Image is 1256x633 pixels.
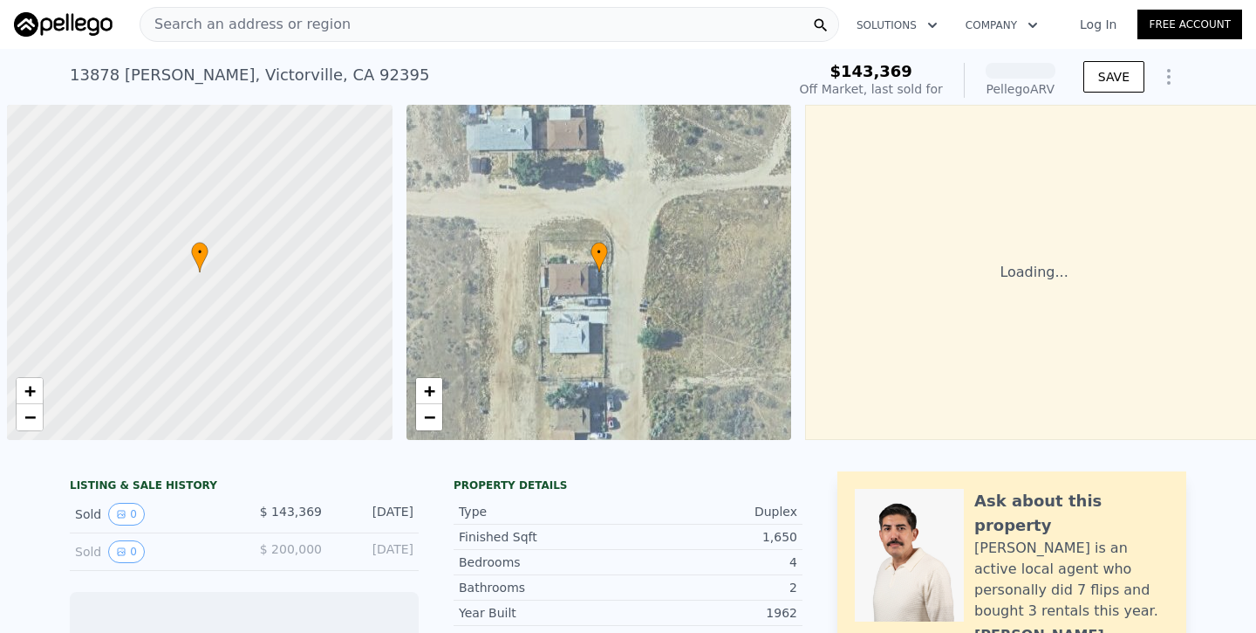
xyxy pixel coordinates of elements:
[628,503,797,520] div: Duplex
[974,538,1169,622] div: [PERSON_NAME] is an active local agent who personally did 7 flips and bought 3 rentals this year.
[423,406,434,428] span: −
[191,242,208,272] div: •
[416,404,442,430] a: Zoom out
[423,380,434,402] span: +
[17,404,43,430] a: Zoom out
[191,244,208,260] span: •
[628,604,797,622] div: 1962
[590,242,608,272] div: •
[952,10,1052,41] button: Company
[75,503,230,526] div: Sold
[628,554,797,571] div: 4
[260,505,322,519] span: $ 143,369
[459,579,628,596] div: Bathrooms
[1083,61,1144,93] button: SAVE
[416,378,442,404] a: Zoom in
[974,489,1169,538] div: Ask about this property
[108,503,145,526] button: View historical data
[459,554,628,571] div: Bedrooms
[1151,59,1186,94] button: Show Options
[336,503,413,526] div: [DATE]
[459,528,628,546] div: Finished Sqft
[459,604,628,622] div: Year Built
[628,528,797,546] div: 1,650
[14,12,113,37] img: Pellego
[1137,10,1242,39] a: Free Account
[260,542,322,556] span: $ 200,000
[108,540,145,563] button: View historical data
[459,503,628,520] div: Type
[24,406,36,428] span: −
[1059,16,1137,33] a: Log In
[843,10,952,41] button: Solutions
[70,478,419,496] div: LISTING & SALE HISTORY
[17,378,43,404] a: Zoom in
[800,80,943,98] div: Off Market, last sold for
[75,540,230,563] div: Sold
[336,540,413,563] div: [DATE]
[24,380,36,402] span: +
[829,62,912,80] span: $143,369
[590,244,608,260] span: •
[454,478,802,492] div: Property details
[628,579,797,596] div: 2
[70,63,429,87] div: 13878 [PERSON_NAME] , Victorville , CA 92395
[140,14,351,35] span: Search an address or region
[986,80,1055,98] div: Pellego ARV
